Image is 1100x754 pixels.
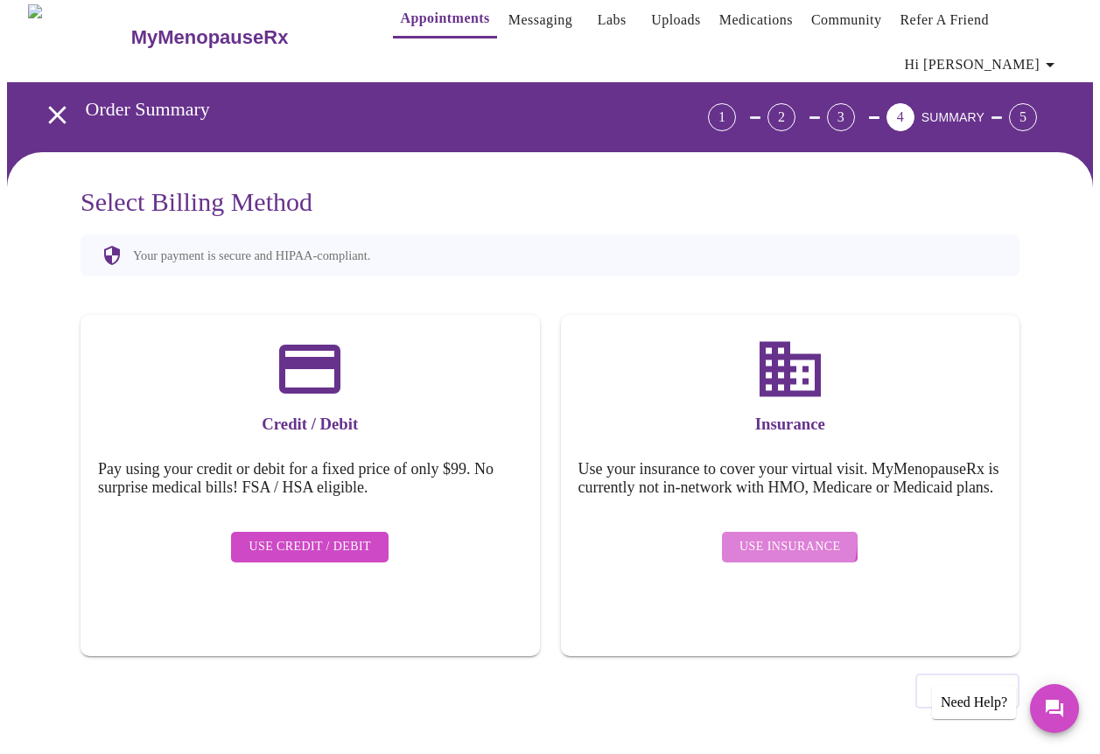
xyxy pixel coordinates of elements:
[584,3,640,38] button: Labs
[739,536,840,558] span: Use Insurance
[86,98,611,121] h3: Order Summary
[400,6,489,31] a: Appointments
[1009,103,1037,131] div: 5
[651,8,701,32] a: Uploads
[131,26,289,49] h3: MyMenopauseRx
[1030,684,1079,733] button: Messages
[81,187,1019,217] h3: Select Billing Method
[932,686,1016,719] div: Need Help?
[98,415,522,434] h3: Credit / Debit
[712,3,800,38] button: Medications
[133,248,370,263] p: Your payment is secure and HIPAA-compliant.
[32,89,83,141] button: open drawer
[231,532,389,562] button: Use Credit / Debit
[898,47,1068,82] button: Hi [PERSON_NAME]
[905,52,1061,77] span: Hi [PERSON_NAME]
[915,674,1019,709] button: Previous
[827,103,855,131] div: 3
[708,103,736,131] div: 1
[508,8,572,32] a: Messaging
[578,460,1003,497] h5: Use your insurance to cover your virtual visit. MyMenopauseRx is currently not in-network with HM...
[767,103,795,131] div: 2
[811,8,882,32] a: Community
[98,460,522,497] h5: Pay using your credit or debit for a fixed price of only $99. No surprise medical bills! FSA / HS...
[935,680,1000,702] span: Previous
[28,4,129,70] img: MyMenopauseRx Logo
[804,3,889,38] button: Community
[501,3,579,38] button: Messaging
[893,3,996,38] button: Refer a Friend
[722,532,858,562] button: Use Insurance
[249,536,371,558] span: Use Credit / Debit
[129,7,358,68] a: MyMenopauseRx
[644,3,708,38] button: Uploads
[393,1,496,38] button: Appointments
[886,103,914,131] div: 4
[598,8,627,32] a: Labs
[719,8,793,32] a: Medications
[921,110,984,124] span: SUMMARY
[578,415,1003,434] h3: Insurance
[900,8,989,32] a: Refer a Friend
